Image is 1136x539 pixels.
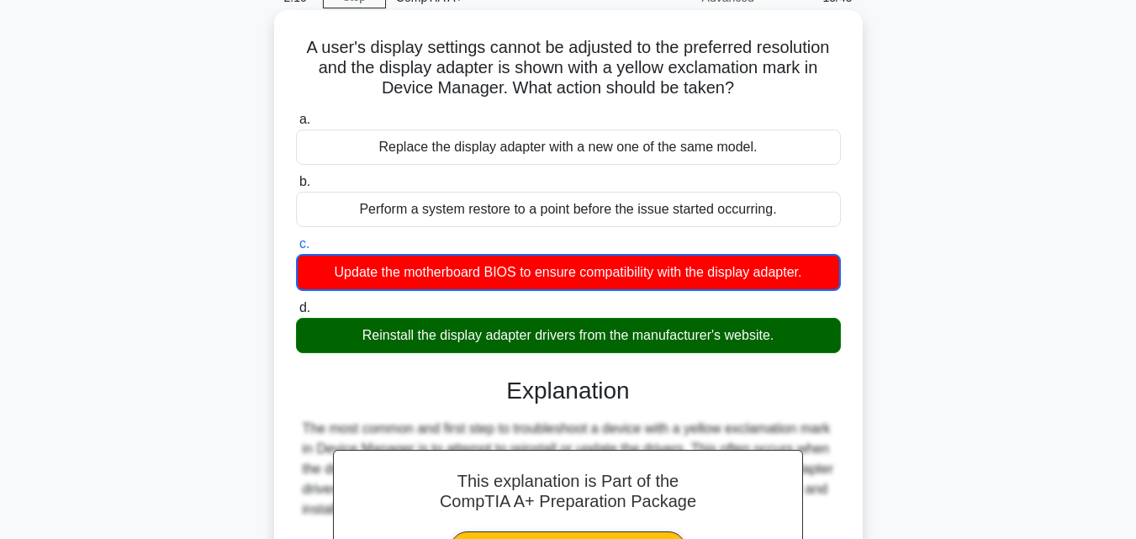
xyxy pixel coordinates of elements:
[299,112,310,126] span: a.
[296,254,841,291] div: Update the motherboard BIOS to ensure compatibility with the display adapter.
[296,318,841,353] div: Reinstall the display adapter drivers from the manufacturer's website.
[296,129,841,165] div: Replace the display adapter with a new one of the same model.
[299,174,310,188] span: b.
[294,37,843,99] h5: A user's display settings cannot be adjusted to the preferred resolution and the display adapter ...
[306,377,831,405] h3: Explanation
[296,192,841,227] div: Perform a system restore to a point before the issue started occurring.
[299,300,310,314] span: d.
[299,236,309,251] span: c.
